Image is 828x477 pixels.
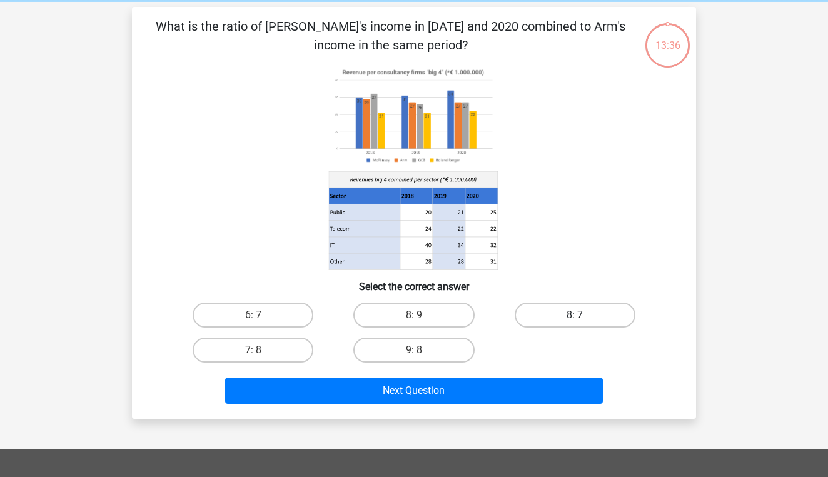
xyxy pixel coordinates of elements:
label: 6: 7 [193,303,313,328]
label: 9: 8 [353,338,474,363]
button: Next Question [225,378,603,404]
p: What is the ratio of [PERSON_NAME]'s income in [DATE] and 2020 combined to Arm's income in the sa... [152,17,629,54]
label: 8: 7 [515,303,635,328]
div: 13:36 [644,22,691,53]
label: 7: 8 [193,338,313,363]
h6: Select the correct answer [152,271,676,293]
label: 8: 9 [353,303,474,328]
